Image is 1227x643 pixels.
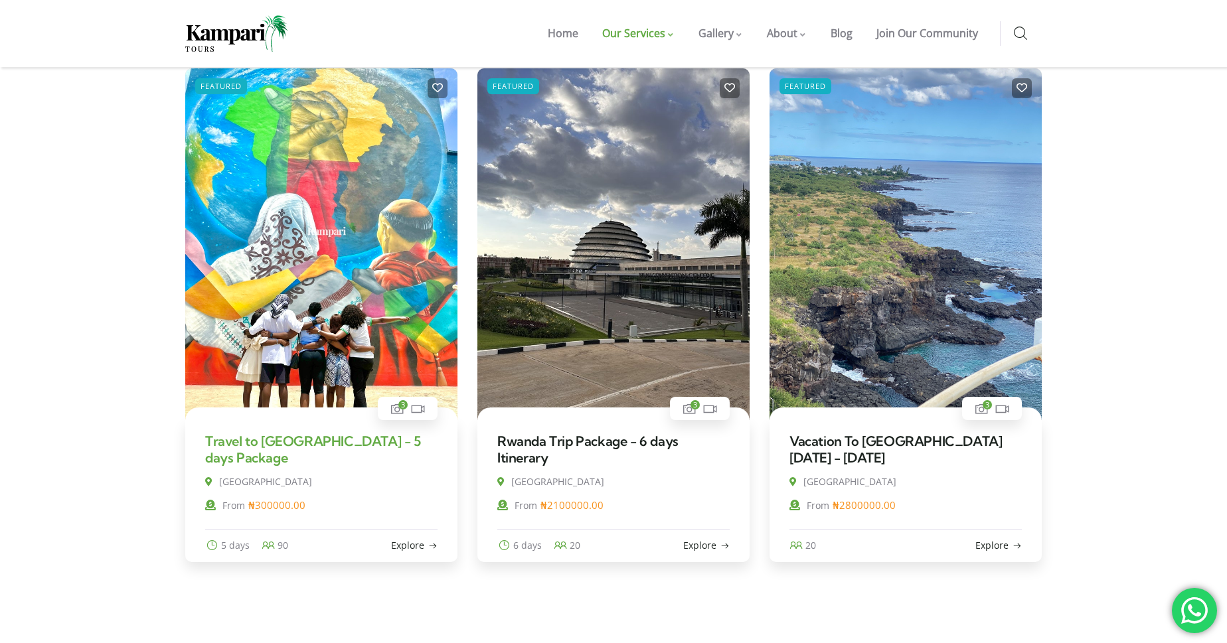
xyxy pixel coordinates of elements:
[803,475,896,488] span: [GEOGRAPHIC_DATA]
[248,498,305,512] span: 300000.00
[398,400,408,409] span: 3
[540,498,604,512] span: 2100000.00
[683,536,730,555] a: Explore
[789,433,1002,465] a: Vacation To [GEOGRAPHIC_DATA] [DATE] - [DATE]
[391,536,438,555] a: Explore
[682,401,697,417] a: 3
[876,26,978,40] span: Join Our Community
[805,539,816,551] span: 20
[219,475,312,488] span: [GEOGRAPHIC_DATA]
[1172,588,1217,633] div: 'Chat
[602,26,665,40] span: Our Services
[770,68,1042,431] img: Vacation To Mauritius 2024 - 2025
[831,26,853,40] span: Blog
[691,400,700,409] span: 3
[767,26,797,40] span: About
[698,26,734,40] span: Gallery
[789,496,829,516] label: From
[477,68,750,431] img: Rwanda Trip Package - 6 days Itinerary
[497,496,537,516] label: From
[195,78,247,94] span: Featured
[540,498,547,512] span: ₦
[833,498,839,512] span: ₦
[974,401,989,417] a: 3
[497,433,679,465] a: Rwanda Trip Package - 6 days Itinerary
[205,433,421,465] a: Travel to [GEOGRAPHIC_DATA] - 5 days Package
[221,539,250,551] span: 5 days
[983,400,992,409] span: 3
[513,539,542,551] span: 6 days
[390,401,405,417] a: 3
[185,68,457,431] img: Travel to Benin Republic - 5 days Package
[185,15,288,52] img: Home
[548,26,578,40] span: Home
[975,536,1022,555] a: Explore
[570,539,580,551] span: 20
[205,496,245,516] label: From
[487,78,539,94] span: Featured
[248,498,255,512] span: ₦
[511,475,604,488] span: [GEOGRAPHIC_DATA]
[779,78,831,94] span: Featured
[278,539,288,551] span: 90
[833,498,896,512] span: 2800000.00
